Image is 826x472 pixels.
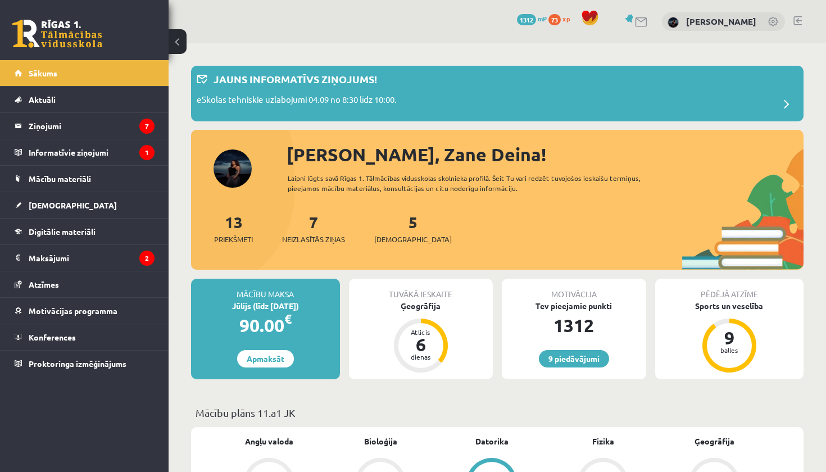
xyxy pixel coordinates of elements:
div: 90.00 [191,312,340,339]
i: 1 [139,145,155,160]
a: Bioloģija [364,435,397,447]
div: [PERSON_NAME], Zane Deina! [287,141,804,168]
div: Pēdējā atzīme [655,279,804,300]
span: Atzīmes [29,279,59,289]
a: Ziņojumi7 [15,113,155,139]
div: 1312 [502,312,646,339]
a: Atzīmes [15,271,155,297]
a: Ģeogrāfija Atlicis 6 dienas [349,300,493,374]
i: 7 [139,119,155,134]
p: Mācību plāns 11.a1 JK [196,405,799,420]
a: 1312 mP [517,14,547,23]
span: 1312 [517,14,536,25]
i: 2 [139,251,155,266]
div: Ģeogrāfija [349,300,493,312]
a: Mācību materiāli [15,166,155,192]
a: Informatīvie ziņojumi1 [15,139,155,165]
div: 6 [404,335,438,353]
a: Jauns informatīvs ziņojums! eSkolas tehniskie uzlabojumi 04.09 no 8:30 līdz 10:00. [197,71,798,116]
a: Proktoringa izmēģinājums [15,351,155,376]
span: Priekšmeti [214,234,253,245]
a: Fizika [592,435,614,447]
a: Sports un veselība 9 balles [655,300,804,374]
a: 13Priekšmeti [214,212,253,245]
span: Mācību materiāli [29,174,91,184]
div: Sports un veselība [655,300,804,312]
span: [DEMOGRAPHIC_DATA] [29,200,117,210]
div: Tuvākā ieskaite [349,279,493,300]
a: 5[DEMOGRAPHIC_DATA] [374,212,452,245]
a: 9 piedāvājumi [539,350,609,367]
div: Tev pieejamie punkti [502,300,646,312]
a: Rīgas 1. Tālmācības vidusskola [12,20,102,48]
legend: Ziņojumi [29,113,155,139]
div: Laipni lūgts savā Rīgas 1. Tālmācības vidusskolas skolnieka profilā. Šeit Tu vari redzēt tuvojošo... [288,173,655,193]
a: [DEMOGRAPHIC_DATA] [15,192,155,218]
a: Motivācijas programma [15,298,155,324]
a: Ģeogrāfija [695,435,734,447]
a: 73 xp [548,14,575,23]
div: Motivācija [502,279,646,300]
div: dienas [404,353,438,360]
legend: Maksājumi [29,245,155,271]
span: [DEMOGRAPHIC_DATA] [374,234,452,245]
a: Datorika [475,435,509,447]
span: xp [562,14,570,23]
div: Mācību maksa [191,279,340,300]
a: Digitālie materiāli [15,219,155,244]
legend: Informatīvie ziņojumi [29,139,155,165]
div: balles [712,347,746,353]
a: Apmaksāt [237,350,294,367]
a: [PERSON_NAME] [686,16,756,27]
div: 9 [712,329,746,347]
span: Motivācijas programma [29,306,117,316]
a: Angļu valoda [245,435,293,447]
span: € [284,311,292,327]
div: Jūlijs (līdz [DATE]) [191,300,340,312]
img: Zane Deina Brikmane [668,17,679,28]
a: Konferences [15,324,155,350]
span: Konferences [29,332,76,342]
a: Maksājumi2 [15,245,155,271]
div: Atlicis [404,329,438,335]
p: Jauns informatīvs ziņojums! [214,71,377,87]
p: eSkolas tehniskie uzlabojumi 04.09 no 8:30 līdz 10:00. [197,93,397,109]
a: 7Neizlasītās ziņas [282,212,345,245]
span: Proktoringa izmēģinājums [29,358,126,369]
span: Neizlasītās ziņas [282,234,345,245]
span: Aktuāli [29,94,56,105]
span: Sākums [29,68,57,78]
a: Aktuāli [15,87,155,112]
a: Sākums [15,60,155,86]
span: 73 [548,14,561,25]
span: Digitālie materiāli [29,226,96,237]
span: mP [538,14,547,23]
